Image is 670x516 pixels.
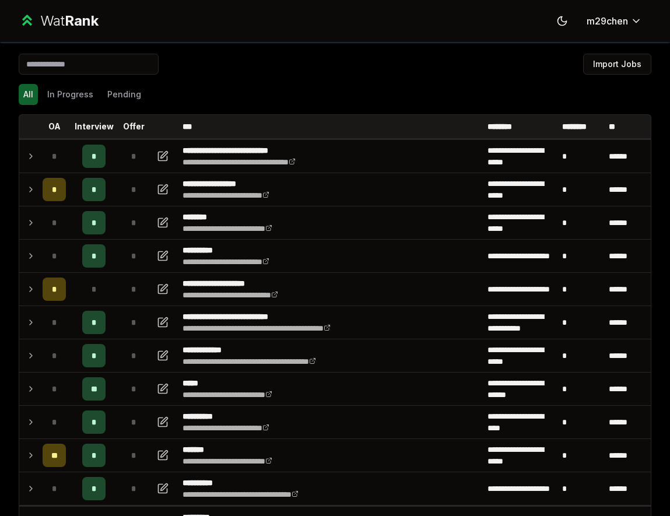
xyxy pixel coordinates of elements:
[40,12,99,30] div: Wat
[583,54,651,75] button: Import Jobs
[123,121,145,132] p: Offer
[19,84,38,105] button: All
[65,12,99,29] span: Rank
[19,12,99,30] a: WatRank
[75,121,114,132] p: Interview
[587,14,628,28] span: m29chen
[103,84,146,105] button: Pending
[48,121,61,132] p: OA
[577,10,651,31] button: m29chen
[43,84,98,105] button: In Progress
